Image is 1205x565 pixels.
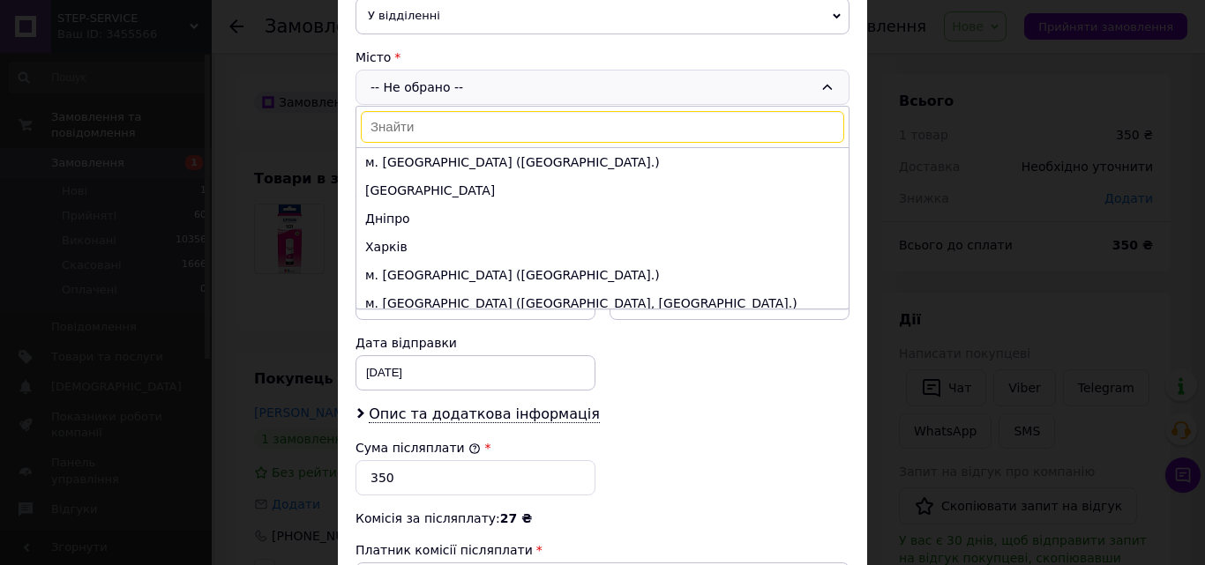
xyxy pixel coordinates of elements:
label: Сума післяплати [356,441,481,455]
li: м. [GEOGRAPHIC_DATA] ([GEOGRAPHIC_DATA].) [356,261,849,289]
div: Комісія за післяплату: [356,509,849,527]
li: м. [GEOGRAPHIC_DATA] ([GEOGRAPHIC_DATA], [GEOGRAPHIC_DATA].) [356,289,849,317]
span: Опис та додаткова інформація [369,405,600,423]
li: м. [GEOGRAPHIC_DATA] ([GEOGRAPHIC_DATA].) [356,148,849,176]
span: 27 ₴ [500,511,532,525]
li: [GEOGRAPHIC_DATA] [356,176,849,204]
li: Харків [356,233,849,261]
div: Місто [356,48,849,66]
span: Платник комісії післяплати [356,543,533,557]
input: Знайти [361,111,844,143]
div: Дата відправки [356,334,595,352]
li: Дніпро [356,204,849,233]
div: -- Не обрано -- [356,70,849,105]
